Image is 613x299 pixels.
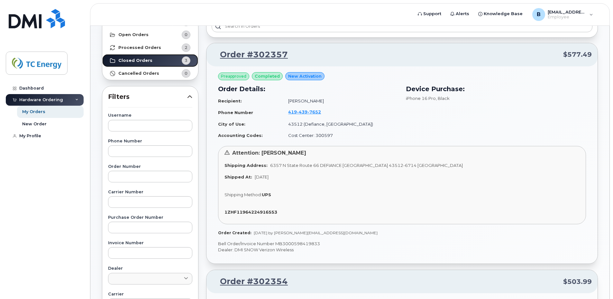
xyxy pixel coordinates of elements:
[212,49,288,61] a: Order #302357
[474,7,527,20] a: Knowledge Base
[212,21,592,32] input: Search in orders
[585,271,608,294] iframe: Messenger Launcher
[108,113,192,118] label: Username
[102,67,198,80] a: Cancelled Orders0
[406,96,436,101] span: iPhone 16 Pro
[413,7,446,20] a: Support
[255,174,269,179] span: [DATE]
[563,277,592,286] span: $503.99
[218,247,586,253] p: Dealer: DMI SNOW Verizon Wireless
[218,98,242,103] strong: Recipient:
[423,11,441,17] span: Support
[108,292,192,296] label: Carrier
[218,110,253,115] strong: Phone Number
[446,7,474,20] a: Alerts
[288,109,321,114] span: 419
[102,54,198,67] a: Closed Orders3
[224,209,280,215] a: 1ZHF11964224916553
[185,70,188,76] span: 0
[224,174,252,179] strong: Shipped At:
[108,139,192,143] label: Phone Number
[282,130,398,141] td: Cost Center: 300597
[108,190,192,194] label: Carrier Number
[282,119,398,130] td: 43512 (Defiance, [GEOGRAPHIC_DATA])
[102,28,198,41] a: Open Orders0
[484,11,523,17] span: Knowledge Base
[185,57,188,63] span: 3
[255,73,280,79] span: completed
[224,192,262,197] span: Shipping Method:
[563,50,592,59] span: $577.49
[218,133,263,138] strong: Accounting Codes:
[185,32,188,38] span: 0
[282,95,398,107] td: [PERSON_NAME]
[297,109,307,114] span: 439
[406,84,586,94] h3: Device Purchase:
[456,11,469,17] span: Alerts
[108,241,192,245] label: Invoice Number
[118,32,149,37] strong: Open Orders
[232,150,306,156] span: Attention: [PERSON_NAME]
[254,230,378,235] span: [DATE] by [PERSON_NAME][EMAIL_ADDRESS][DOMAIN_NAME]
[218,84,398,94] h3: Order Details:
[224,163,268,168] strong: Shipping Address:
[528,8,598,21] div: bethany_north@tcenergy.com
[436,96,450,101] span: , Black
[118,58,152,63] strong: Closed Orders
[537,11,541,18] span: B
[218,121,245,127] strong: City of Use:
[108,165,192,169] label: Order Number
[108,216,192,220] label: Purchase Order Number
[212,276,288,287] a: Order #302354
[270,163,463,168] span: 6357 N State Route 66 DEFIANCE [GEOGRAPHIC_DATA] 43512-6714 [GEOGRAPHIC_DATA]
[102,41,198,54] a: Processed Orders2
[108,266,192,271] label: Dealer
[262,192,271,197] strong: UPS
[224,209,277,215] strong: 1ZHF11964224916553
[288,109,329,114] a: 4194397652
[185,44,188,51] span: 2
[548,14,586,20] span: Employee
[218,230,251,235] strong: Order Created:
[108,92,187,101] span: Filters
[548,9,586,14] span: [EMAIL_ADDRESS][DOMAIN_NAME]
[307,109,321,114] span: 7652
[288,73,322,79] span: New Activation
[118,71,159,76] strong: Cancelled Orders
[221,73,246,79] span: Preapproved
[118,45,161,50] strong: Processed Orders
[218,241,586,247] p: Bell Order/Invoice Number MB3000598419833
